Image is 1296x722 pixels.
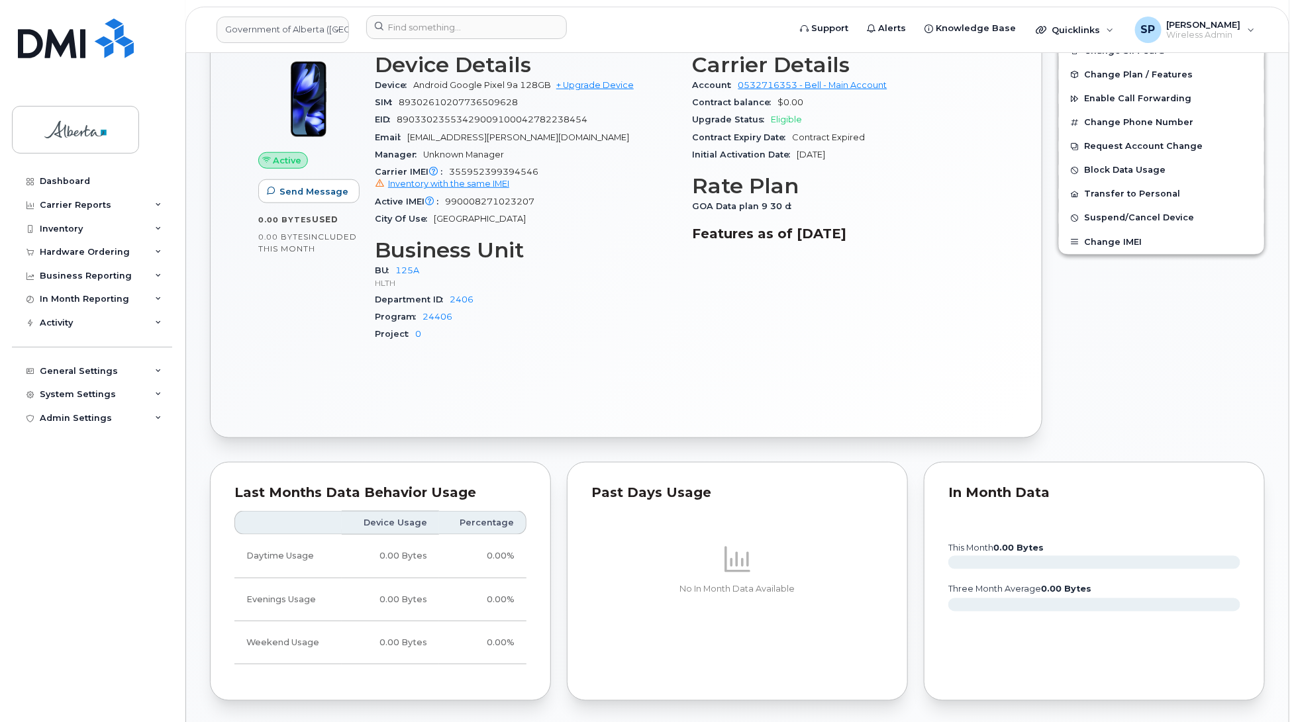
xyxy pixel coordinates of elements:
span: Department ID [375,294,450,304]
button: Request Account Change [1059,134,1264,158]
span: Carrier IMEI [375,167,449,177]
td: 0.00 Bytes [342,621,439,664]
span: Contract balance [693,97,778,107]
span: Suspend/Cancel Device [1084,213,1194,223]
button: Block Data Usage [1059,158,1264,182]
a: 125A [395,265,419,275]
a: 2406 [450,294,474,304]
span: EID [375,114,397,124]
button: Enable Call Forwarding [1059,87,1264,111]
span: Inventory with the same IMEI [388,179,509,189]
span: Account [693,80,738,90]
div: In Month Data [948,486,1240,500]
span: $0.00 [778,97,804,107]
button: Send Message [258,179,360,203]
span: BU [375,265,395,275]
span: 355952399394546 [375,167,677,191]
td: 0.00% [439,621,526,664]
a: Knowledge Base [915,15,1025,42]
p: HLTH [375,277,677,289]
div: Last Months Data Behavior Usage [234,486,526,500]
a: 0 [415,329,421,339]
span: Contract Expiry Date [693,132,793,142]
span: Upgrade Status [693,114,772,124]
tspan: 0.00 Bytes [993,543,1044,553]
h3: Business Unit [375,238,677,262]
td: 0.00% [439,578,526,621]
span: Wireless Admin [1167,30,1241,40]
span: SP [1141,22,1156,38]
tspan: 0.00 Bytes [1041,584,1091,594]
td: Evenings Usage [234,578,342,621]
span: Program [375,312,423,322]
a: Alerts [858,15,915,42]
span: 0.00 Bytes [258,232,309,242]
td: Weekend Usage [234,621,342,664]
h3: Features as of [DATE] [693,226,995,242]
div: Susannah Parlee [1126,17,1264,43]
span: [DATE] [797,150,826,159]
span: City Of Use [375,214,434,224]
h3: Rate Plan [693,174,995,198]
h3: Carrier Details [693,53,995,77]
button: Suspend/Cancel Device [1059,206,1264,230]
span: Initial Activation Date [693,150,797,159]
a: Government of Alberta (GOA) [217,17,349,43]
a: + Upgrade Device [556,80,634,90]
span: Manager [375,150,423,159]
span: Change Plan / Features [1084,69,1193,79]
text: this month [948,543,1044,553]
tr: Friday from 6:00pm to Monday 8:00am [234,621,526,664]
span: included this month [258,232,357,253]
span: [GEOGRAPHIC_DATA] [434,214,526,224]
span: Send Message [279,185,348,198]
td: 0.00 Bytes [342,578,439,621]
span: Contract Expired [793,132,866,142]
input: Find something... [366,15,567,39]
span: 89302610207736509628 [399,97,518,107]
span: Eligible [772,114,803,124]
button: Change Phone Number [1059,111,1264,134]
span: Quicklinks [1052,24,1100,35]
span: Email [375,132,407,142]
span: Active IMEI [375,197,445,206]
div: Quicklinks [1026,17,1123,43]
span: 0.00 Bytes [258,215,312,224]
a: 0532716353 - Bell - Main Account [738,80,887,90]
span: [EMAIL_ADDRESS][PERSON_NAME][DOMAIN_NAME] [407,132,629,142]
span: [PERSON_NAME] [1167,19,1241,30]
td: Daytime Usage [234,535,342,578]
tr: Weekdays from 6:00pm to 8:00am [234,578,526,621]
a: Inventory with the same IMEI [375,179,509,189]
div: Past Days Usage [591,486,883,500]
a: 24406 [423,312,452,322]
span: used [312,214,338,224]
button: Change Plan / Features [1059,63,1264,87]
button: Change IMEI [1059,230,1264,254]
span: 990008271023207 [445,197,534,206]
span: GOA Data plan 9 30 d [693,201,799,211]
th: Percentage [439,511,526,535]
span: Alerts [878,22,906,35]
td: 0.00% [439,535,526,578]
span: Device [375,80,413,90]
h3: Device Details [375,53,677,77]
span: Active [274,154,302,167]
th: Device Usage [342,511,439,535]
span: Unknown Manager [423,150,504,159]
p: No In Month Data Available [591,583,883,595]
span: Knowledge Base [936,22,1016,35]
a: Support [791,15,858,42]
span: Enable Call Forwarding [1084,94,1191,104]
span: Project [375,329,415,339]
button: Transfer to Personal [1059,182,1264,206]
span: Support [811,22,848,35]
span: SIM [375,97,399,107]
text: three month average [948,584,1091,594]
img: Pixel_9a.png [269,60,348,139]
span: Android Google Pixel 9a 128GB [413,80,551,90]
td: 0.00 Bytes [342,535,439,578]
span: 89033023553429009100042782238454 [397,114,587,124]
